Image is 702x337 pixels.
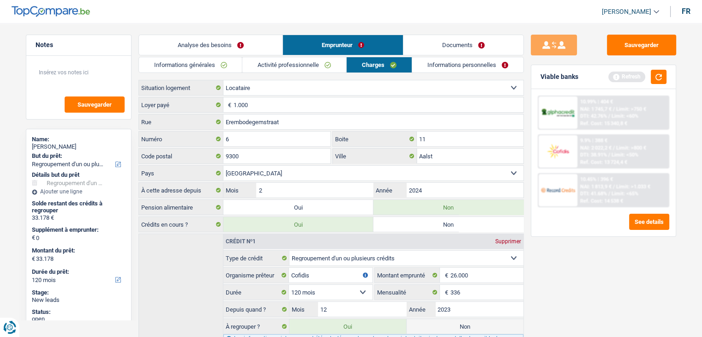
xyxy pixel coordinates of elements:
span: / [608,113,610,119]
input: MM [256,183,373,198]
label: Mois [289,302,318,317]
div: Status: [32,308,126,316]
div: 33.178 € [32,214,126,222]
label: Rue [139,114,223,129]
span: Limit: >1.033 € [616,184,650,190]
input: AAAA [406,183,523,198]
label: Code postal [139,149,223,163]
button: Sauvegarder [65,96,125,113]
label: Numéro [139,132,223,146]
span: € [223,97,234,112]
label: Montant du prêt: [32,247,124,254]
div: open [32,315,126,323]
h5: Notes [36,41,122,49]
label: Boite [333,132,417,146]
label: Oui [289,319,406,334]
span: DTI: 38.91% [580,152,607,158]
label: Non [407,319,523,334]
div: Name: [32,136,126,143]
a: Emprunteur [283,35,403,55]
span: / [613,106,615,112]
span: / [608,152,610,158]
label: Oui [223,200,373,215]
div: Viable banks [540,73,578,81]
img: Record Credits [541,181,575,199]
span: Limit: <60% [612,113,638,119]
div: fr [682,7,690,16]
img: AlphaCredit [541,108,575,118]
div: Détails but du prêt [32,171,126,179]
span: [PERSON_NAME] [602,8,651,16]
a: Activité professionnelle [242,57,346,72]
label: Non [373,217,523,232]
div: 10.99% | 404 € [580,99,613,105]
span: € [32,234,35,241]
label: Montant emprunté [375,268,440,283]
a: Informations personnelles [412,57,523,72]
div: 9.9% | 388 € [580,138,607,144]
label: Supplément à emprunter: [32,226,124,234]
span: / [613,184,615,190]
button: See details [629,214,669,230]
label: Durée du prêt: [32,268,124,276]
span: NAI: 2 022,2 € [580,145,612,151]
label: Mois [223,183,256,198]
div: [PERSON_NAME] [32,143,126,150]
span: € [32,255,35,263]
div: Ref. Cost: 15 340,8 € [580,120,627,126]
span: Limit: >800 € [616,145,646,151]
span: € [440,285,450,300]
div: Ref. Cost: 13 724,4 € [580,159,627,165]
label: Crédits en cours ? [139,217,223,232]
span: Limit: <50% [612,152,638,158]
label: Depuis quand ? [223,302,289,317]
span: NAI: 1 813,9 € [580,184,612,190]
label: Année [407,302,435,317]
span: / [608,191,610,197]
div: Ref. Cost: 14 538 € [580,198,623,204]
div: Refresh [608,72,645,82]
div: Crédit nº1 [223,239,258,244]
label: À cette adresse depuis [139,183,223,198]
span: Limit: >750 € [616,106,646,112]
span: DTI: 41.68% [580,191,607,197]
a: Informations générales [139,57,242,72]
div: Supprimer [493,239,523,244]
a: Analyse des besoins [139,35,282,55]
label: Loyer payé [139,97,223,112]
input: MM [318,302,406,317]
label: Non [373,200,523,215]
label: But du prêt: [32,152,124,160]
div: 10.45% | 396 € [580,176,613,182]
div: Ajouter une ligne [32,188,126,195]
label: Organisme prêteur [223,268,289,283]
a: [PERSON_NAME] [594,4,659,19]
label: Type de crédit [223,251,289,265]
label: Année [373,183,406,198]
span: DTI: 42.76% [580,113,607,119]
a: Charges [347,57,412,72]
label: Pension alimentaire [139,200,223,215]
label: Mensualité [375,285,440,300]
span: Sauvegarder [78,102,112,108]
img: Cofidis [541,143,575,160]
label: Pays [139,166,223,181]
span: € [440,268,450,283]
a: Documents [403,35,523,55]
label: Oui [223,217,373,232]
button: Sauvegarder [607,35,676,55]
label: Situation logement [139,80,223,95]
div: New leads [32,296,126,304]
div: Stage: [32,289,126,296]
div: Solde restant des crédits à regrouper [32,200,126,214]
img: TopCompare Logo [12,6,90,17]
label: Ville [333,149,417,163]
span: NAI: 1 745,7 € [580,106,612,112]
span: / [613,145,615,151]
span: Limit: <65% [612,191,638,197]
input: AAAA [435,302,523,317]
label: À regrouper ? [223,319,289,334]
label: Durée [223,285,289,300]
